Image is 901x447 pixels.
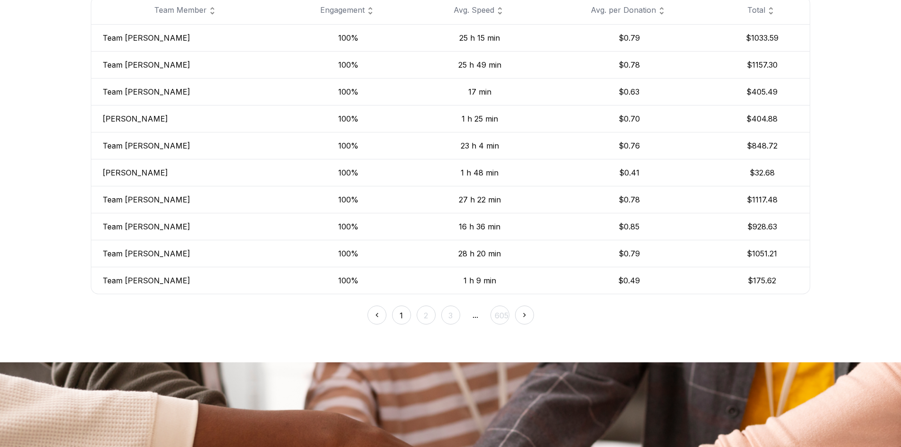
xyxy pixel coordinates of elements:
td: 100% [281,105,416,132]
button: 1 [392,306,411,324]
td: Team [PERSON_NAME] [91,213,281,240]
td: $0.79 [544,24,715,51]
td: 100% [281,159,416,186]
td: $1033.59 [714,24,810,51]
td: $175.62 [714,267,810,294]
td: Team [PERSON_NAME] [91,24,281,51]
div: Avg. Speed [427,4,533,17]
img: < [372,310,382,320]
td: Team [PERSON_NAME] [91,51,281,78]
td: $405.49 [714,78,810,105]
td: 1 h 48 min [416,159,544,186]
td: $928.63 [714,213,810,240]
td: $0.63 [544,78,715,105]
span: ... [466,306,485,324]
td: 100% [281,213,416,240]
td: [PERSON_NAME] [91,105,281,132]
button: 3 [441,306,460,324]
td: 100% [281,78,416,105]
td: 23 h 4 min [416,132,544,159]
td: 1 h 9 min [416,267,544,294]
div: Avg. per Donation [555,4,703,17]
div: Engagement [292,4,404,17]
td: $848.72 [714,132,810,159]
td: 100% [281,186,416,213]
button: 605 [490,306,509,324]
td: 1 h 25 min [416,105,544,132]
td: Team [PERSON_NAME] [91,132,281,159]
td: $0.70 [544,105,715,132]
td: 100% [281,240,416,267]
td: $32.68 [714,159,810,186]
td: $0.78 [544,51,715,78]
td: $1157.30 [714,51,810,78]
td: 17 min [416,78,544,105]
td: 25 h 49 min [416,51,544,78]
td: Team [PERSON_NAME] [91,267,281,294]
td: 16 h 36 min [416,213,544,240]
td: 28 h 20 min [416,240,544,267]
td: Team [PERSON_NAME] [91,240,281,267]
td: 100% [281,51,416,78]
td: $404.88 [714,105,810,132]
td: 100% [281,267,416,294]
td: $0.49 [544,267,715,294]
td: $1117.48 [714,186,810,213]
td: 25 h 15 min [416,24,544,51]
td: $1051.21 [714,240,810,267]
img: > [519,310,530,320]
td: 100% [281,132,416,159]
td: Team [PERSON_NAME] [91,78,281,105]
td: 100% [281,24,416,51]
td: $0.76 [544,132,715,159]
td: $0.41 [544,159,715,186]
td: $0.79 [544,240,715,267]
td: $0.78 [544,186,715,213]
td: [PERSON_NAME] [91,159,281,186]
td: 27 h 22 min [416,186,544,213]
div: Team Member [103,4,270,17]
button: 2 [417,306,436,324]
td: $0.85 [544,213,715,240]
div: Total [726,4,798,17]
td: Team [PERSON_NAME] [91,186,281,213]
